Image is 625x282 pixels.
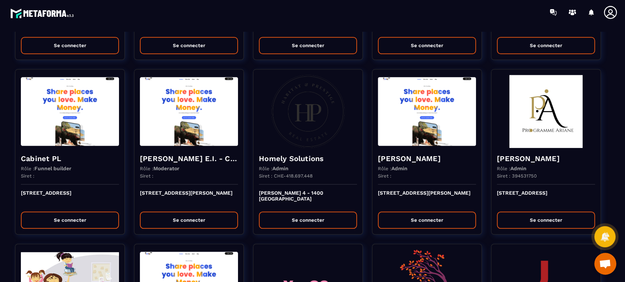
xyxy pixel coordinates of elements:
[497,75,595,148] img: funnel-background
[34,165,71,171] span: Funnel builder
[140,190,238,206] p: [STREET_ADDRESS][PERSON_NAME]
[259,211,357,229] button: Se connecter
[594,253,616,275] div: Ouvrir le chat
[497,173,537,179] p: Siret : 394531750
[259,190,357,206] p: [PERSON_NAME] 4 - 1400 [GEOGRAPHIC_DATA]
[497,190,595,206] p: [STREET_ADDRESS]
[21,190,119,206] p: [STREET_ADDRESS]
[378,165,408,171] p: Rôle :
[497,165,527,171] p: Rôle :
[378,75,476,148] img: funnel-background
[10,7,76,20] img: logo
[259,173,313,179] p: Siret : CHE-418.697.448
[378,37,476,54] button: Se connecter
[497,37,595,54] button: Se connecter
[140,37,238,54] button: Se connecter
[140,211,238,229] button: Se connecter
[21,173,34,179] p: Siret :
[21,153,119,164] h4: Cabinet PL
[378,211,476,229] button: Se connecter
[259,75,357,148] img: funnel-background
[272,165,289,171] span: Admin
[140,165,179,171] p: Rôle :
[391,165,408,171] span: Admin
[21,211,119,229] button: Se connecter
[140,153,238,164] h4: [PERSON_NAME] E.I. - Cabinet Aequivalens
[259,37,357,54] button: Se connecter
[259,153,357,164] h4: Homely Solutions
[378,153,476,164] h4: [PERSON_NAME]
[140,173,153,179] p: Siret :
[21,165,71,171] p: Rôle :
[378,173,391,179] p: Siret :
[510,165,527,171] span: Admin
[497,211,595,229] button: Se connecter
[497,153,595,164] h4: [PERSON_NAME]
[153,165,179,171] span: Moderator
[21,37,119,54] button: Se connecter
[259,165,289,171] p: Rôle :
[21,75,119,148] img: funnel-background
[378,190,476,206] p: [STREET_ADDRESS][PERSON_NAME]
[140,75,238,148] img: funnel-background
